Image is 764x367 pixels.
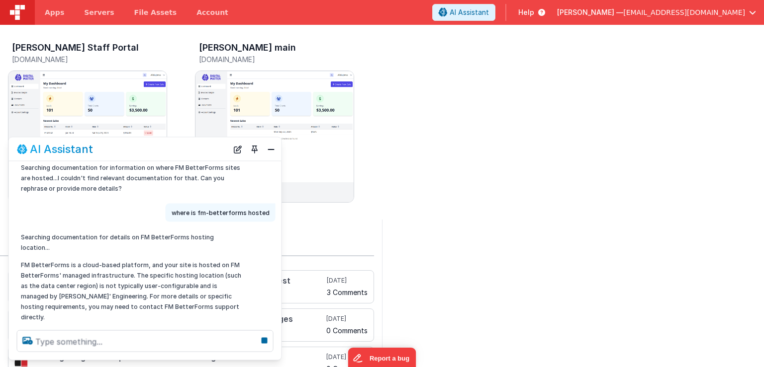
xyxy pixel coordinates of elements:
h5: [DOMAIN_NAME] [12,56,167,63]
p: where is fm-betterforms hosted [172,208,270,218]
button: Toggle Pin [248,142,262,156]
span: AI Assistant [450,7,489,17]
span: [PERSON_NAME] — [557,7,623,17]
span: File Assets [134,7,177,17]
p: FM BetterForms is a cloud-based platform, and your site is hosted on FM BetterForms' managed infr... [21,260,244,322]
button: [PERSON_NAME] — [EMAIL_ADDRESS][DOMAIN_NAME] [557,7,756,17]
h5: [DATE] [326,353,368,361]
p: Searching documentation for details on FM BetterForms hosting location... [21,232,244,253]
h3: [PERSON_NAME] main [199,43,296,53]
h5: [DATE] [326,315,368,323]
button: Close [265,142,278,156]
span: Help [518,7,534,17]
h5: 0 Comments [326,327,368,334]
h2: AI Assistant [30,143,93,155]
p: Searching documentation for information on where FM BetterForms sites are hosted...I couldn't fin... [21,162,244,194]
button: AI Assistant [432,4,495,21]
h4: Using Drag and Drop for Column Reordering in Betterforms [42,353,324,362]
h5: 3 Comments [327,289,368,296]
span: Apps [45,7,64,17]
h5: [DATE] [327,277,368,285]
button: New Chat [231,142,245,156]
span: [EMAIL_ADDRESS][DOMAIN_NAME] [623,7,745,17]
span: Servers [84,7,114,17]
h3: [PERSON_NAME] Staff Portal [12,43,139,53]
h5: [DOMAIN_NAME] [199,56,354,63]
